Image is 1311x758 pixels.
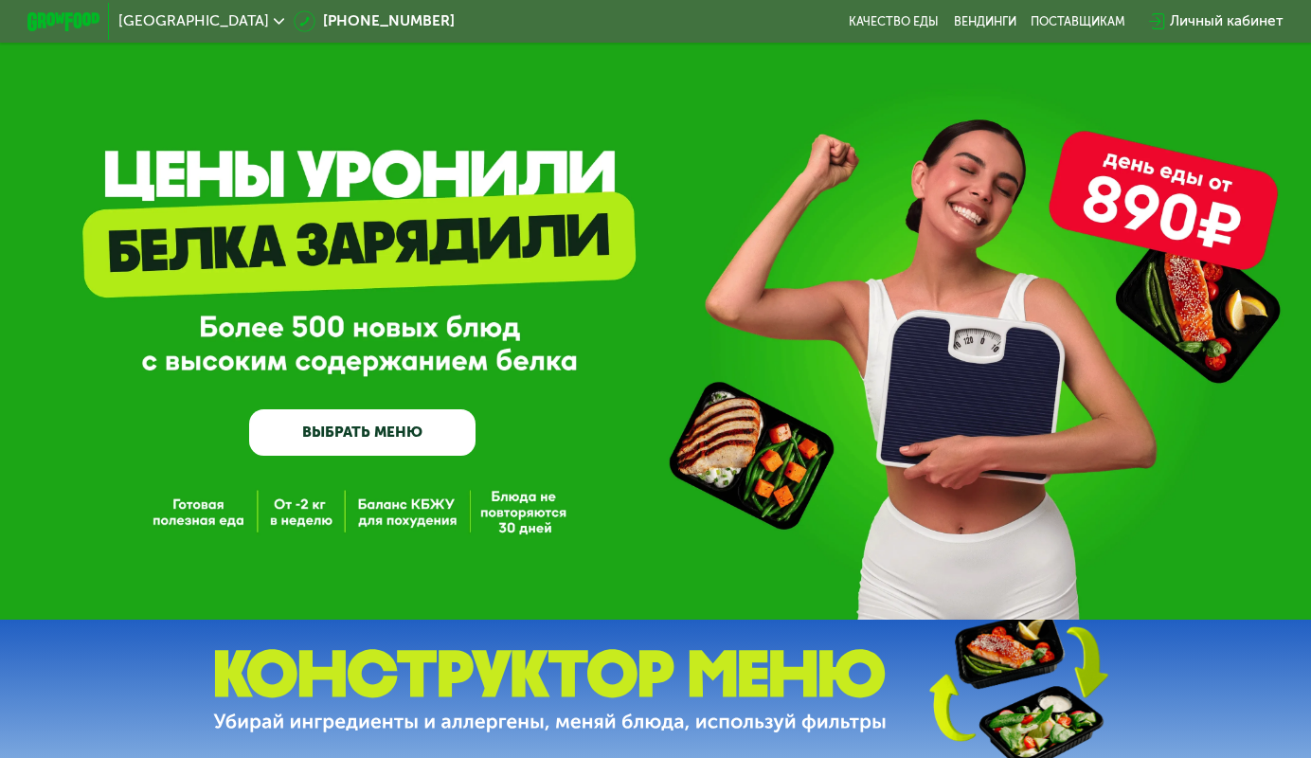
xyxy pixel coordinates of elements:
a: [PHONE_NUMBER] [294,10,455,32]
div: поставщикам [1031,14,1125,28]
a: ВЫБРАТЬ МЕНЮ [249,409,476,455]
span: [GEOGRAPHIC_DATA] [118,14,269,28]
a: Качество еды [849,14,939,28]
a: Вендинги [954,14,1016,28]
div: Личный кабинет [1170,10,1284,32]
